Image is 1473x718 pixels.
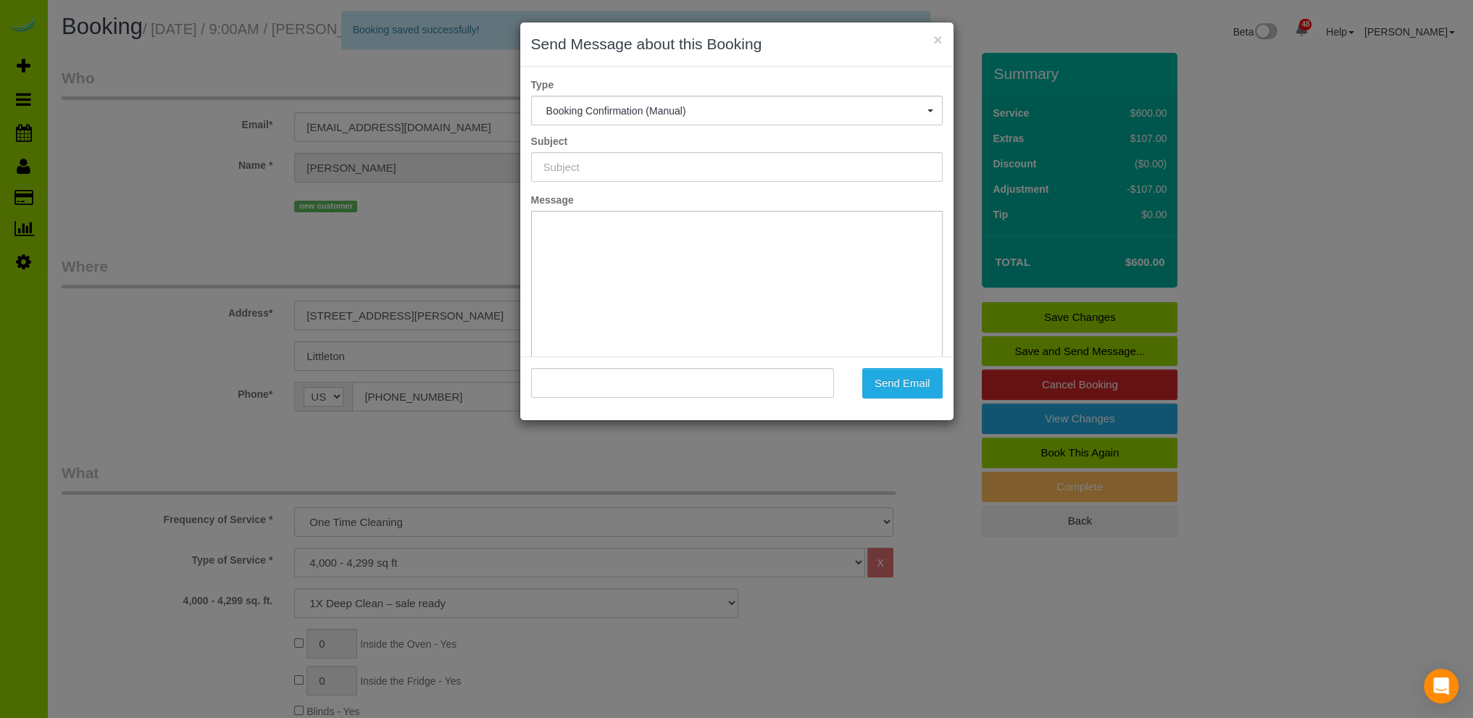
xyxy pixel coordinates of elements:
[532,212,942,438] iframe: Rich Text Editor, editor1
[546,105,927,117] span: Booking Confirmation (Manual)
[1424,669,1459,704] div: Open Intercom Messenger
[520,78,954,92] label: Type
[520,193,954,207] label: Message
[862,368,943,398] button: Send Email
[531,152,943,182] input: Subject
[520,134,954,149] label: Subject
[531,96,943,125] button: Booking Confirmation (Manual)
[933,32,942,47] button: ×
[531,33,943,55] h3: Send Message about this Booking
